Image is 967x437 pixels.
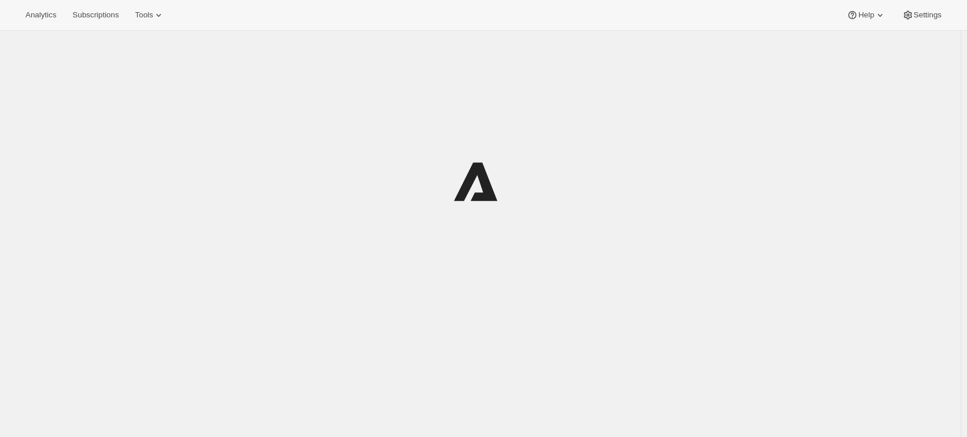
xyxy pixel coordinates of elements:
button: Subscriptions [65,7,126,23]
button: Tools [128,7,171,23]
button: Analytics [19,7,63,23]
button: Help [840,7,892,23]
span: Analytics [25,10,56,20]
span: Help [858,10,874,20]
button: Settings [895,7,948,23]
span: Settings [914,10,942,20]
span: Tools [135,10,153,20]
span: Subscriptions [72,10,119,20]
